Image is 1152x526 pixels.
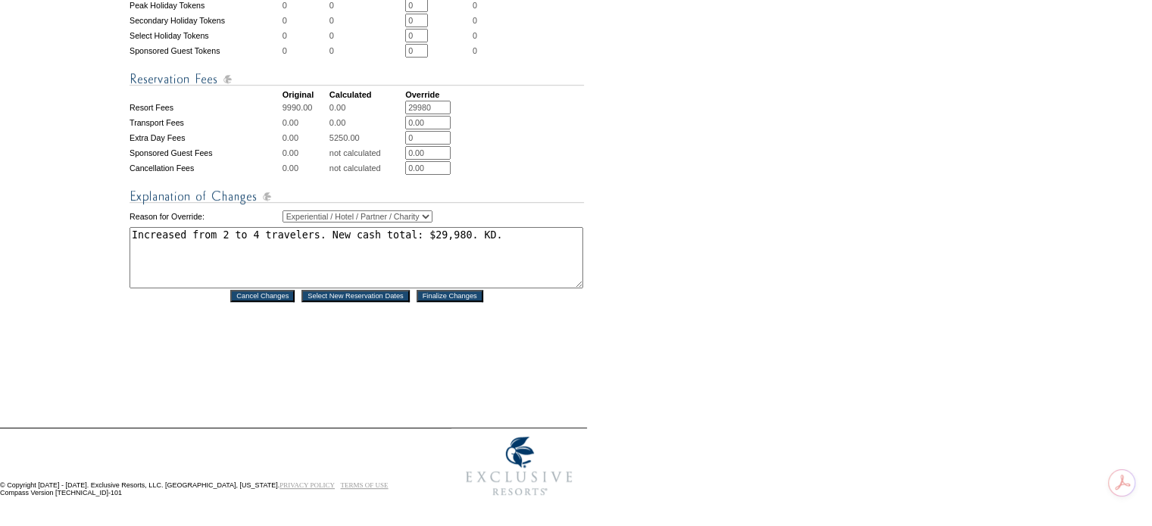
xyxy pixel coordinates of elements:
img: Explanation of Changes [130,187,584,206]
td: 0 [283,29,328,42]
td: 0 [329,14,404,27]
td: not calculated [329,161,404,175]
td: 0.00 [329,116,404,129]
a: PRIVACY POLICY [279,481,335,489]
td: 0 [329,44,404,58]
td: 0.00 [283,131,328,145]
span: 0 [473,31,477,40]
td: 0.00 [283,146,328,160]
span: 0 [473,16,477,25]
td: Original [283,90,328,99]
td: 0.00 [283,161,328,175]
input: Cancel Changes [230,290,295,302]
td: Transport Fees [130,116,281,129]
td: 0.00 [283,116,328,129]
td: 0 [283,14,328,27]
img: Exclusive Resorts [451,428,587,504]
td: Extra Day Fees [130,131,281,145]
td: 5250.00 [329,131,404,145]
input: Select New Reservation Dates [301,290,410,302]
td: Resort Fees [130,101,281,114]
td: not calculated [329,146,404,160]
td: Override [405,90,471,99]
td: 0.00 [329,101,404,114]
span: 0 [473,1,477,10]
td: Sponsored Guest Fees [130,146,281,160]
td: Sponsored Guest Tokens [130,44,281,58]
td: Calculated [329,90,404,99]
td: 9990.00 [283,101,328,114]
span: 0 [473,46,477,55]
img: Reservation Fees [130,70,584,89]
td: Cancellation Fees [130,161,281,175]
td: Secondary Holiday Tokens [130,14,281,27]
td: 0 [283,44,328,58]
a: TERMS OF USE [341,481,389,489]
td: Reason for Override: [130,207,281,226]
input: Finalize Changes [417,290,483,302]
td: 0 [329,29,404,42]
td: Select Holiday Tokens [130,29,281,42]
